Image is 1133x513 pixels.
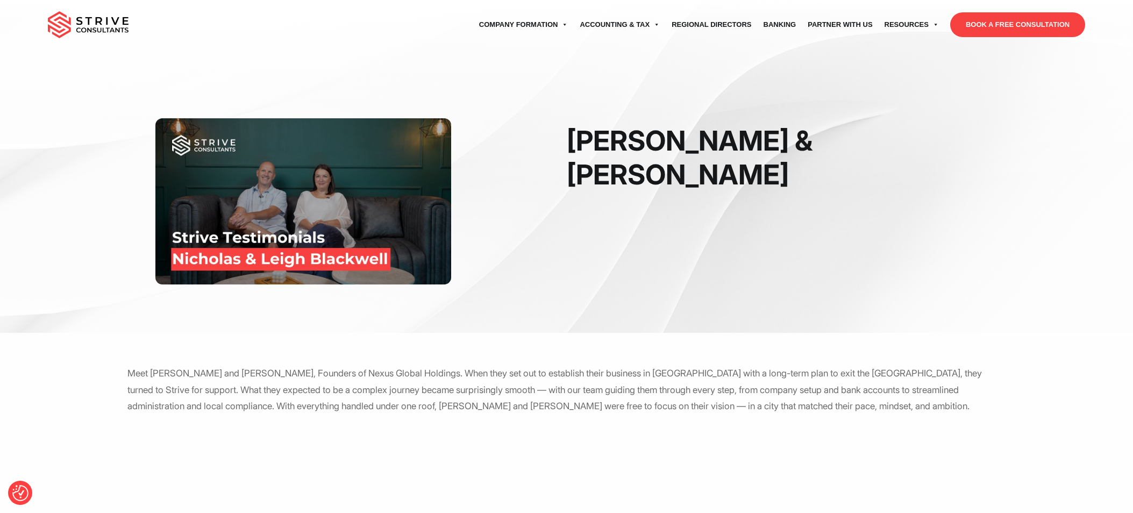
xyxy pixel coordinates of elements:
a: Partner with Us [802,10,878,40]
a: Resources [879,10,945,40]
a: Company Formation [473,10,574,40]
a: BOOK A FREE CONSULTATION [950,12,1085,37]
img: Revisit consent button [12,485,28,501]
h1: [PERSON_NAME] & [PERSON_NAME] [567,124,1020,191]
a: Accounting & Tax [574,10,666,40]
a: Regional Directors [666,10,757,40]
p: Meet [PERSON_NAME] and [PERSON_NAME], Founders of Nexus Global Holdings. When they set out to est... [127,365,1006,414]
a: Banking [758,10,802,40]
button: Consent Preferences [12,485,28,501]
img: main-logo.svg [48,11,129,38]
